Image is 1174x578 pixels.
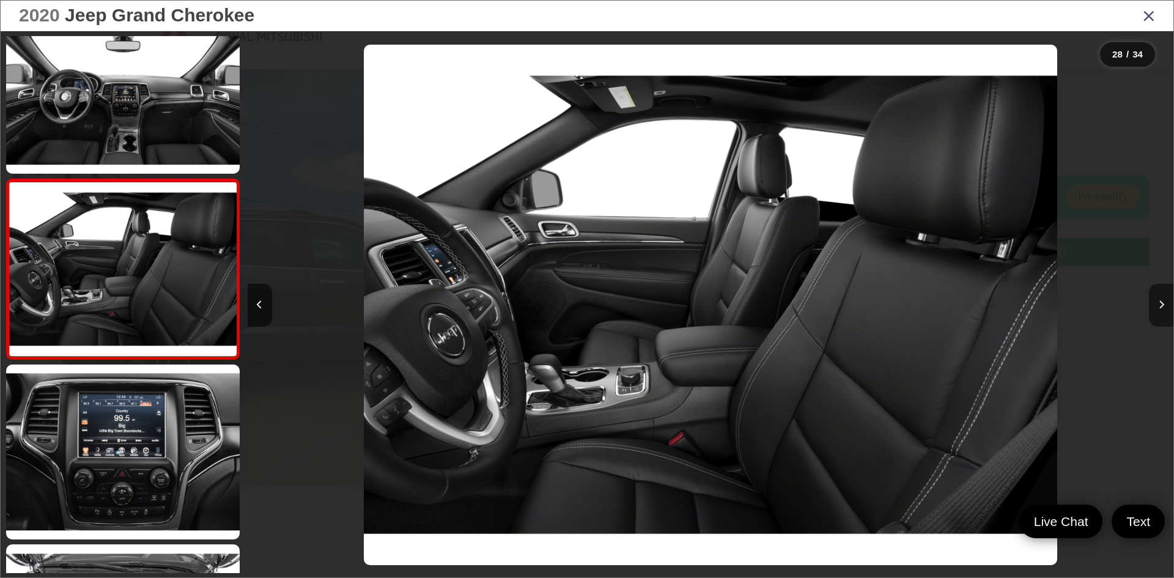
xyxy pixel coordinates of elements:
[1120,513,1156,530] span: Text
[4,363,242,541] img: 2020 Jeep Grand Cherokee Limited
[1112,49,1123,59] span: 28
[1019,505,1103,538] a: Live Chat
[65,5,254,25] span: Jeep Grand Cherokee
[1149,284,1173,327] button: Next image
[7,182,238,356] img: 2020 Jeep Grand Cherokee Limited
[1028,513,1095,530] span: Live Chat
[1132,49,1143,59] span: 34
[1125,50,1130,59] span: /
[364,45,1057,565] img: 2020 Jeep Grand Cherokee Limited
[19,5,60,25] span: 2020
[248,45,1173,565] div: 2020 Jeep Grand Cherokee Limited 27
[248,284,272,327] button: Previous image
[1112,505,1165,538] a: Text
[1143,7,1155,23] i: Close gallery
